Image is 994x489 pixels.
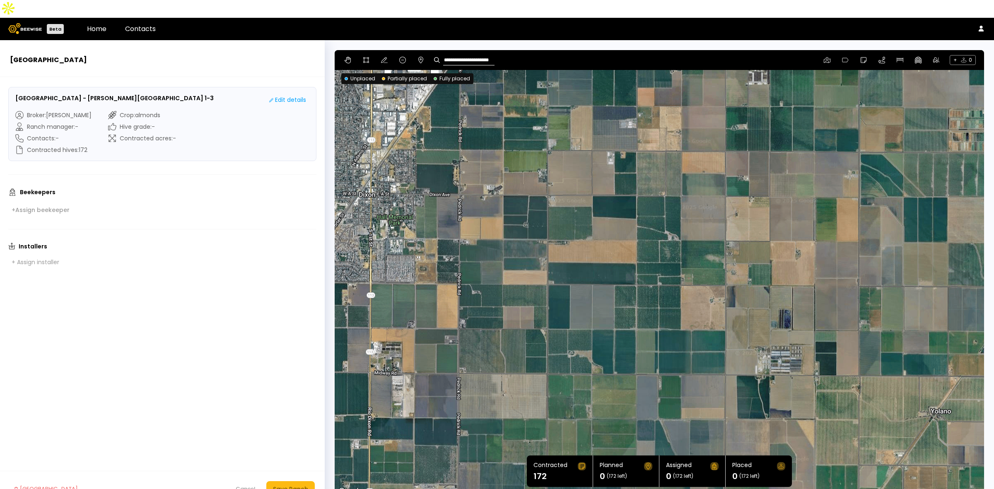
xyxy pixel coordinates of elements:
[15,123,92,131] div: Ranch manager : -
[12,258,59,266] div: + Assign installer
[47,24,64,34] div: Beta
[382,75,427,82] div: Partially placed
[732,472,738,480] h1: 0
[87,24,106,34] a: Home
[666,462,692,470] div: Assigned
[20,189,55,195] h3: Beekeepers
[125,24,156,34] a: Contacts
[15,111,92,119] div: Broker : [PERSON_NAME]
[269,96,306,104] div: Edit details
[345,75,375,82] div: Unplaced
[950,55,976,65] span: + 0
[15,146,92,154] div: Contracted hives : 172
[607,474,627,479] span: (172 left)
[600,472,605,480] h1: 0
[15,134,92,142] div: Contacts : -
[108,134,176,142] div: Contracted acres : -
[739,474,760,479] span: (172 left)
[19,243,47,249] h3: Installers
[732,462,752,470] div: Placed
[666,472,671,480] h1: 0
[8,256,63,268] button: + Assign installer
[600,462,623,470] div: Planned
[12,206,70,214] div: + Assign beekeeper
[266,94,309,106] button: Edit details
[533,472,547,480] h1: 172
[15,94,214,103] h3: [GEOGRAPHIC_DATA] - [PERSON_NAME][GEOGRAPHIC_DATA] 1-3
[108,123,176,131] div: Hive grade : -
[533,462,567,470] div: Contracted
[8,23,42,34] img: Beewise logo
[673,474,693,479] span: (172 left)
[8,204,73,216] button: +Assign beekeeper
[10,55,315,65] h2: [GEOGRAPHIC_DATA]
[434,75,470,82] div: Fully placed
[108,111,176,119] div: Crop : almonds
